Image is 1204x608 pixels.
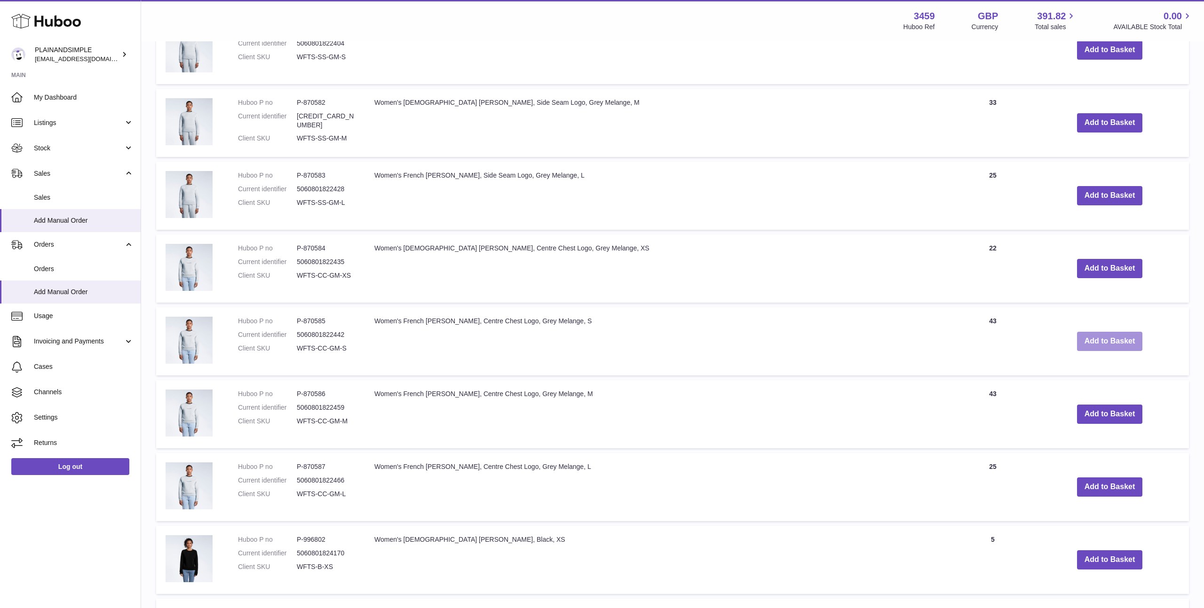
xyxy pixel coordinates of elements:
[34,118,124,127] span: Listings
[1077,332,1143,351] button: Add to Basket
[297,330,356,339] dd: 5060801822442
[955,234,1030,303] td: 22
[238,417,297,426] dt: Client SKU
[365,307,955,375] td: Women's French [PERSON_NAME], Centre Chest Logo, Grey Melange, S
[238,490,297,499] dt: Client SKU
[238,134,297,143] dt: Client SKU
[297,112,356,130] dd: [CREDIT_CARD_NUMBER]
[34,312,134,320] span: Usage
[238,317,297,326] dt: Huboo P no
[1077,405,1143,424] button: Add to Basket
[238,185,297,194] dt: Current identifier
[238,257,297,266] dt: Current identifier
[297,562,356,571] dd: WFTS-B-XS
[238,53,297,62] dt: Client SKU
[297,317,356,326] dd: P-870585
[238,330,297,339] dt: Current identifier
[1077,186,1143,205] button: Add to Basket
[11,47,25,62] img: duco@plainandsimple.com
[34,288,134,296] span: Add Manual Order
[35,55,138,62] span: [EMAIL_ADDRESS][DOMAIN_NAME]
[365,162,955,230] td: Women's French [PERSON_NAME], Side Seam Logo, Grey Melange, L
[34,265,134,273] span: Orders
[914,10,935,23] strong: 3459
[166,535,213,582] img: Women's French Terry Sweatshirt, Black, XS
[34,337,124,346] span: Invoicing and Payments
[166,171,213,218] img: Women's French Terry Sweatshirt, Side Seam Logo, Grey Melange, L
[34,193,134,202] span: Sales
[1113,23,1193,31] span: AVAILABLE Stock Total
[1035,23,1077,31] span: Total sales
[238,462,297,471] dt: Huboo P no
[34,144,124,153] span: Stock
[34,362,134,371] span: Cases
[1077,550,1143,569] button: Add to Basket
[365,234,955,303] td: Women's [DEMOGRAPHIC_DATA] [PERSON_NAME], Centre Chest Logo, Grey Melange, XS
[297,490,356,499] dd: WFTS-CC-GM-L
[238,98,297,107] dt: Huboo P no
[365,16,955,84] td: Women's French [PERSON_NAME] Sweatshirt, Organic Cotton, Side Seam Logo, Grey Melange, S
[297,344,356,353] dd: WFTS-CC-GM-S
[955,16,1030,84] td: 36
[297,535,356,544] dd: P-996802
[297,403,356,412] dd: 5060801822459
[238,535,297,544] dt: Huboo P no
[166,25,213,72] img: Women's French Terry Sweatshirt, Organic Cotton, Side Seam Logo, Grey Melange, S
[1077,40,1143,60] button: Add to Basket
[1035,10,1077,31] a: 391.82 Total sales
[972,23,998,31] div: Currency
[365,453,955,521] td: Women's French [PERSON_NAME], Centre Chest Logo, Grey Melange, L
[1113,10,1193,31] a: 0.00 AVAILABLE Stock Total
[34,240,124,249] span: Orders
[238,390,297,398] dt: Huboo P no
[34,388,134,397] span: Channels
[955,162,1030,230] td: 25
[1077,477,1143,497] button: Add to Basket
[1077,113,1143,133] button: Add to Basket
[35,46,119,63] div: PLAINANDSIMPLE
[297,53,356,62] dd: WFTS-SS-GM-S
[238,271,297,280] dt: Client SKU
[238,476,297,485] dt: Current identifier
[955,453,1030,521] td: 25
[166,98,213,145] img: Women's French Terry Sweatshirt, Side Seam Logo, Grey Melange, M
[297,417,356,426] dd: WFTS-CC-GM-M
[297,462,356,471] dd: P-870587
[297,198,356,207] dd: WFTS-SS-GM-L
[1037,10,1066,23] span: 391.82
[238,171,297,180] dt: Huboo P no
[34,216,134,225] span: Add Manual Order
[238,344,297,353] dt: Client SKU
[34,169,124,178] span: Sales
[238,549,297,558] dt: Current identifier
[238,39,297,48] dt: Current identifier
[166,317,213,364] img: Women's French Terry Sweatshirt, Centre Chest Logo, Grey Melange, S
[297,271,356,280] dd: WFTS-CC-GM-XS
[955,89,1030,157] td: 33
[166,462,213,509] img: Women's French Terry Sweatshirt, Centre Chest Logo, Grey Melange, L
[34,93,134,102] span: My Dashboard
[297,549,356,558] dd: 5060801824170
[297,185,356,194] dd: 5060801822428
[1077,259,1143,278] button: Add to Basket
[34,413,134,422] span: Settings
[297,171,356,180] dd: P-870583
[297,98,356,107] dd: P-870582
[166,244,213,291] img: Women's French Terry Sweatshirt, Centre Chest Logo, Grey Melange, XS
[297,476,356,485] dd: 5060801822466
[1164,10,1182,23] span: 0.00
[238,198,297,207] dt: Client SKU
[238,403,297,412] dt: Current identifier
[955,526,1030,594] td: 5
[978,10,998,23] strong: GBP
[238,112,297,130] dt: Current identifier
[955,380,1030,448] td: 43
[365,380,955,448] td: Women's French [PERSON_NAME], Centre Chest Logo, Grey Melange, M
[297,39,356,48] dd: 5060801822404
[11,458,129,475] a: Log out
[365,526,955,594] td: Women's [DEMOGRAPHIC_DATA] [PERSON_NAME], Black, XS
[238,562,297,571] dt: Client SKU
[903,23,935,31] div: Huboo Ref
[297,390,356,398] dd: P-870586
[34,438,134,447] span: Returns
